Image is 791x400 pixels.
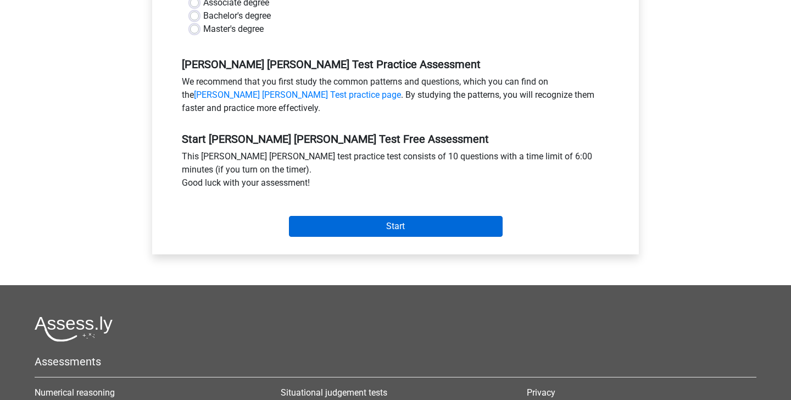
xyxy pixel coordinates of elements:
[174,150,617,194] div: This [PERSON_NAME] [PERSON_NAME] test practice test consists of 10 questions with a time limit of...
[182,58,609,71] h5: [PERSON_NAME] [PERSON_NAME] Test Practice Assessment
[35,355,756,368] h5: Assessments
[203,23,264,36] label: Master's degree
[281,387,387,398] a: Situational judgement tests
[289,216,503,237] input: Start
[527,387,555,398] a: Privacy
[35,316,113,342] img: Assessly logo
[194,90,401,100] a: [PERSON_NAME] [PERSON_NAME] Test practice page
[174,75,617,119] div: We recommend that you first study the common patterns and questions, which you can find on the . ...
[182,132,609,146] h5: Start [PERSON_NAME] [PERSON_NAME] Test Free Assessment
[203,9,271,23] label: Bachelor's degree
[35,387,115,398] a: Numerical reasoning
